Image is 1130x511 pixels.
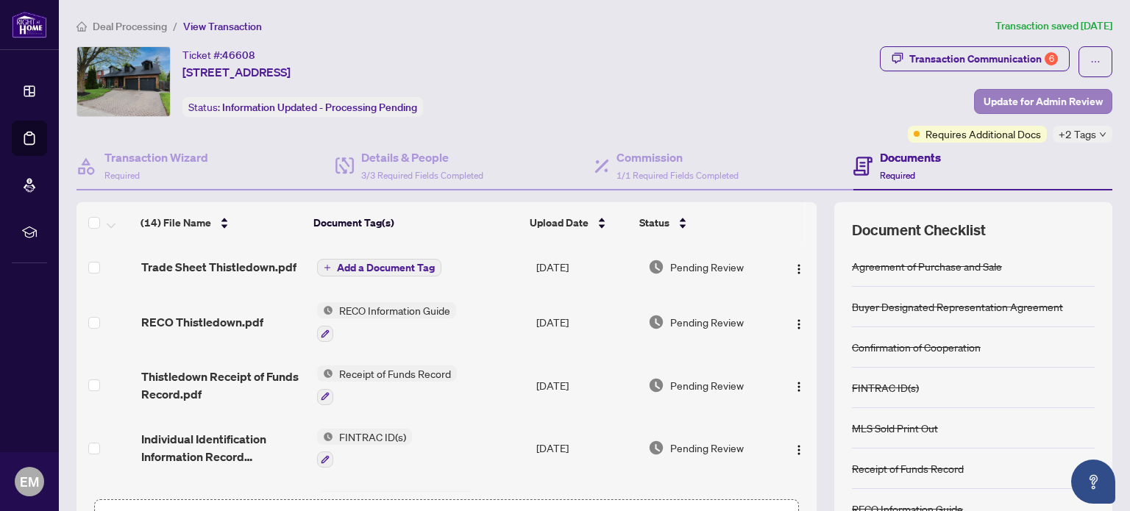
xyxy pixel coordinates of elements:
[995,18,1112,35] article: Transaction saved [DATE]
[648,440,664,456] img: Document Status
[648,314,664,330] img: Document Status
[317,302,333,318] img: Status Icon
[793,381,805,393] img: Logo
[530,354,642,417] td: [DATE]
[135,202,308,243] th: (14) File Name
[93,20,167,33] span: Deal Processing
[524,202,633,243] th: Upload Date
[317,365,333,382] img: Status Icon
[1071,460,1115,504] button: Open asap
[77,21,87,32] span: home
[670,259,744,275] span: Pending Review
[880,149,941,166] h4: Documents
[852,220,986,240] span: Document Checklist
[337,262,435,273] span: Add a Document Tag
[141,215,211,231] span: (14) File Name
[333,491,474,507] span: Confirmation of Cooperation
[173,18,177,35] li: /
[616,149,739,166] h4: Commission
[317,429,412,468] button: Status IconFINTRAC ID(s)
[670,440,744,456] span: Pending Review
[333,429,412,445] span: FINTRAC ID(s)
[670,314,744,330] span: Pending Review
[793,318,805,330] img: Logo
[787,255,811,279] button: Logo
[361,149,483,166] h4: Details & People
[324,264,331,271] span: plus
[333,365,457,382] span: Receipt of Funds Record
[1099,131,1106,138] span: down
[333,302,456,318] span: RECO Information Guide
[793,444,805,456] img: Logo
[530,215,589,231] span: Upload Date
[852,339,981,355] div: Confirmation of Cooperation
[141,368,305,403] span: Thistledown Receipt of Funds Record.pdf
[141,313,263,331] span: RECO Thistledown.pdf
[317,429,333,445] img: Status Icon
[880,170,915,181] span: Required
[670,377,744,393] span: Pending Review
[182,97,423,117] div: Status:
[222,49,255,62] span: 46608
[77,47,170,116] img: IMG-W12203609_1.jpg
[852,420,938,436] div: MLS Sold Print Out
[1059,126,1096,143] span: +2 Tags
[182,46,255,63] div: Ticket #:
[317,491,333,507] img: Status Icon
[787,436,811,460] button: Logo
[1090,57,1101,67] span: ellipsis
[222,101,417,114] span: Information Updated - Processing Pending
[616,170,739,181] span: 1/1 Required Fields Completed
[648,259,664,275] img: Document Status
[182,63,291,81] span: [STREET_ADDRESS]
[530,290,642,354] td: [DATE]
[880,46,1070,71] button: Transaction Communication6
[852,460,964,476] div: Receipt of Funds Record
[20,471,39,492] span: EM
[852,299,1063,315] div: Buyer Designated Representation Agreement
[141,430,305,465] span: Individual Identification Information Record Thistledown.pdf
[183,20,262,33] span: View Transaction
[787,310,811,334] button: Logo
[974,89,1112,114] button: Update for Admin Review
[317,259,441,276] button: Add a Document Tag
[141,258,296,276] span: Trade Sheet Thistledown.pdf
[909,47,1058,71] div: Transaction Communication
[317,302,456,342] button: Status IconRECO Information Guide
[317,258,441,277] button: Add a Document Tag
[639,215,669,231] span: Status
[361,170,483,181] span: 3/3 Required Fields Completed
[793,263,805,275] img: Logo
[787,374,811,397] button: Logo
[852,258,1002,274] div: Agreement of Purchase and Sale
[925,126,1041,142] span: Requires Additional Docs
[104,149,208,166] h4: Transaction Wizard
[852,379,919,396] div: FINTRAC ID(s)
[12,11,47,38] img: logo
[648,377,664,393] img: Document Status
[633,202,767,243] th: Status
[530,417,642,480] td: [DATE]
[530,243,642,290] td: [DATE]
[317,365,457,405] button: Status IconReceipt of Funds Record
[104,170,140,181] span: Required
[984,90,1103,113] span: Update for Admin Review
[1045,52,1058,65] div: 6
[308,202,524,243] th: Document Tag(s)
